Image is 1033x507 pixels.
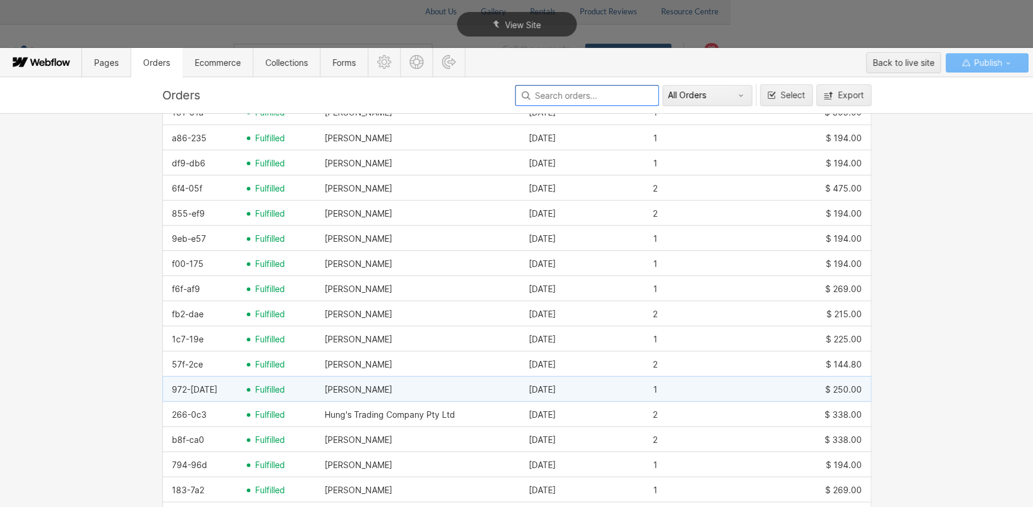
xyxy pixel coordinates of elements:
[325,259,392,269] div: [PERSON_NAME]
[825,485,862,495] div: $ 269.00
[653,259,658,269] div: 1
[172,435,204,445] div: b8f-ca0
[826,133,862,143] div: $ 194.00
[325,209,392,218] div: [PERSON_NAME]
[162,376,871,402] div: row
[653,460,658,470] div: 1
[172,410,207,420] div: 266-0c3
[826,159,862,168] div: $ 194.00
[255,485,285,495] span: fulfilled
[653,309,658,319] div: 2
[325,410,455,420] div: Hung's Trading Company Pty Ltd
[653,360,658,369] div: 2
[529,209,556,218] div: [DATE]
[325,234,392,244] div: [PERSON_NAME]
[255,133,285,143] span: fulfilled
[529,309,556,319] div: [DATE]
[162,476,871,503] div: row
[971,54,1002,72] span: Publish
[653,410,658,420] div: 2
[172,485,204,495] div: 183-7a2
[332,57,356,68] span: Forms
[162,250,871,277] div: row
[325,184,392,193] div: [PERSON_NAME]
[172,360,203,369] div: 57f-2ce
[529,485,556,495] div: [DATE]
[653,385,658,394] div: 1
[255,410,285,420] span: fulfilled
[162,125,871,151] div: row
[529,284,556,294] div: [DATE]
[162,225,871,251] div: row
[255,184,285,193] span: fulfilled
[172,385,217,394] div: 972-[DATE]
[529,385,556,394] div: [DATE]
[172,159,205,168] div: df9-db6
[325,435,392,445] div: [PERSON_NAME]
[826,234,862,244] div: $ 194.00
[162,300,871,327] div: row
[760,84,813,106] button: Select
[162,88,511,102] div: Orders
[529,259,556,269] div: [DATE]
[653,284,658,294] div: 1
[529,133,556,143] div: [DATE]
[172,309,204,319] div: fb2-dae
[162,150,871,176] div: row
[94,57,119,68] span: Pages
[653,133,658,143] div: 1
[325,159,392,168] div: [PERSON_NAME]
[162,351,871,377] div: row
[529,410,556,420] div: [DATE]
[255,284,285,294] span: fulfilled
[162,175,871,201] div: row
[143,57,170,68] span: Orders
[505,20,541,30] span: View Site
[866,52,941,73] button: Back to live site
[172,234,206,244] div: 9eb-e57
[826,209,862,218] div: $ 194.00
[825,284,862,294] div: $ 269.00
[195,57,241,68] span: Ecommerce
[172,184,202,193] div: 6f4-05f
[529,460,556,470] div: [DATE]
[825,435,862,445] div: $ 338.00
[653,209,658,218] div: 2
[653,159,658,168] div: 1
[325,309,392,319] div: [PERSON_NAME]
[825,184,862,193] div: $ 475.00
[162,401,871,427] div: row
[529,159,556,168] div: [DATE]
[255,335,285,344] span: fulfilled
[826,360,862,369] div: $ 144.80
[325,385,392,394] div: [PERSON_NAME]
[172,335,204,344] div: 1c7-19e
[325,284,392,294] div: [PERSON_NAME]
[172,133,207,143] div: a86-235
[162,451,871,478] div: row
[255,385,285,394] span: fulfilled
[826,335,862,344] div: $ 225.00
[826,460,862,470] div: $ 194.00
[653,485,658,495] div: 1
[816,84,871,106] button: Export
[653,335,658,344] div: 1
[162,200,871,226] div: row
[838,90,864,100] div: Export
[325,133,392,143] div: [PERSON_NAME]
[826,259,862,269] div: $ 194.00
[172,284,200,294] div: f6f-af9
[325,360,392,369] div: [PERSON_NAME]
[529,360,556,369] div: [DATE]
[172,209,205,218] div: 855-ef9
[668,90,736,100] div: All Orders
[162,426,871,453] div: row
[825,385,862,394] div: $ 250.00
[529,184,556,193] div: [DATE]
[780,90,805,100] span: Select
[529,435,556,445] div: [DATE]
[529,234,556,244] div: [DATE]
[162,275,871,302] div: row
[873,54,934,72] div: Back to live site
[255,435,285,445] span: fulfilled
